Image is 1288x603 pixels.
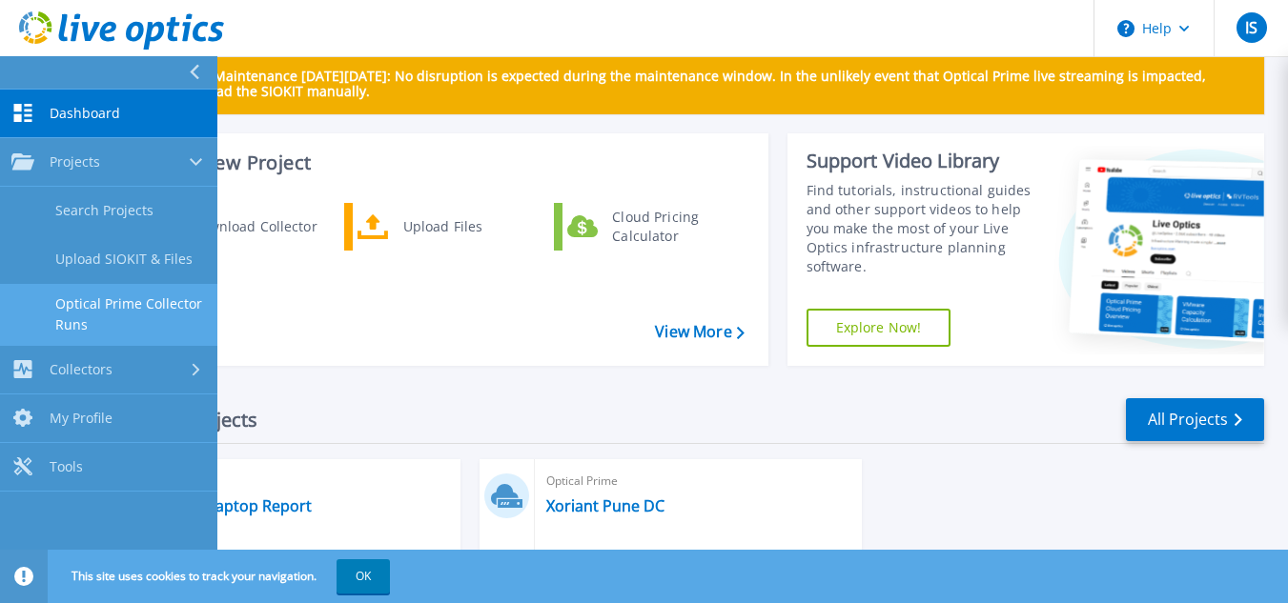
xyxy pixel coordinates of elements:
span: Optical Prime [144,471,449,492]
h3: Start a New Project [135,152,744,173]
a: View More [655,323,744,341]
span: Tools [50,458,83,475]
a: Cloud Pricing Calculator [554,203,749,251]
p: Scheduled Maintenance [DATE][DATE]: No disruption is expected during the maintenance window. In t... [142,69,1249,99]
span: IS [1245,20,1257,35]
span: This site uses cookies to track your navigation. [52,559,390,593]
a: Xoriant Pune DC [546,496,664,515]
div: Cloud Pricing Calculator [603,208,744,246]
span: [PERSON_NAME] , wysetek system technologies [DOMAIN_NAME] [144,549,460,591]
div: Find tutorials, instructional guides and other support videos to help you make the most of your L... [807,181,1044,276]
div: Support Video Library [807,149,1044,173]
a: Upload Files [344,203,540,251]
span: [PERSON_NAME] , wysetek system technologies [DOMAIN_NAME] [546,549,863,591]
a: Download Collector [134,203,330,251]
div: Download Collector [181,208,325,246]
button: OK [337,559,390,593]
span: Optical Prime [546,471,851,492]
a: Personal laptop Report [144,496,312,515]
a: All Projects [1126,398,1264,441]
span: Dashboard [50,105,120,122]
a: Explore Now! [807,309,951,347]
span: Projects [50,153,100,171]
span: My Profile [50,410,112,427]
span: Collectors [50,361,112,378]
div: Upload Files [394,208,535,246]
